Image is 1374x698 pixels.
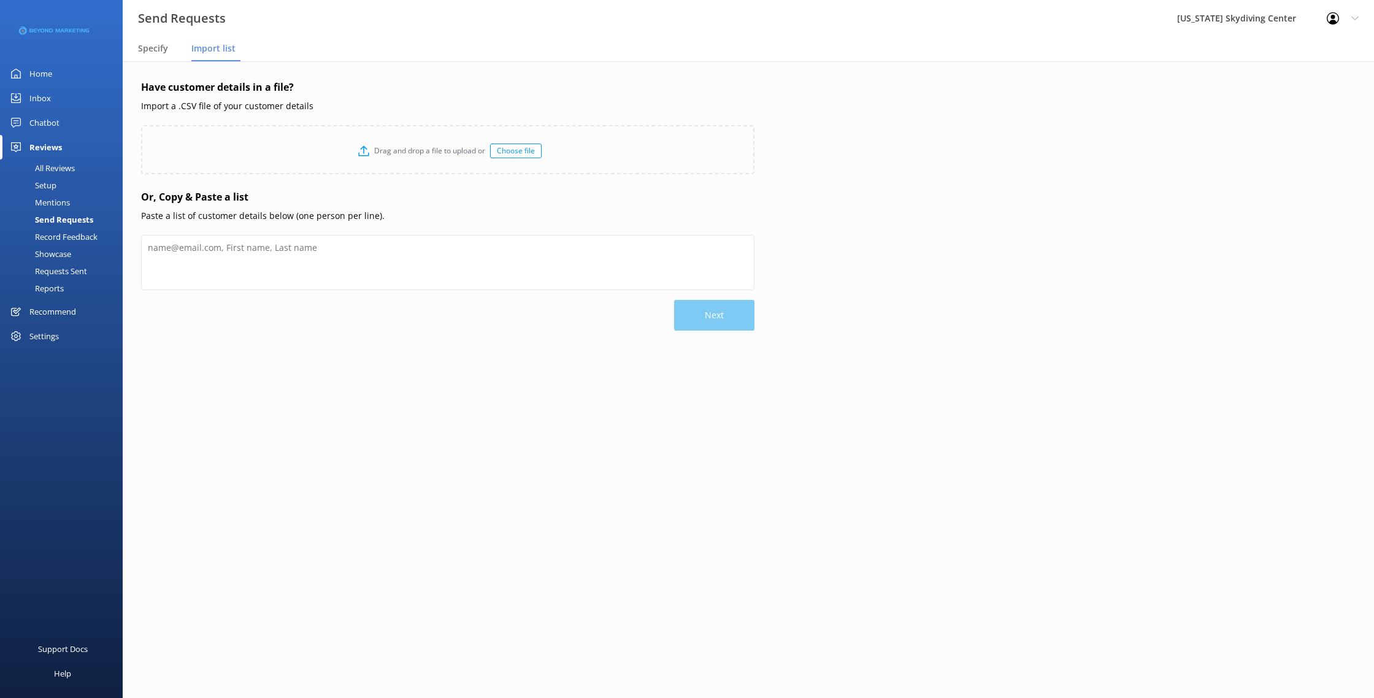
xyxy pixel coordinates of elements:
[369,145,490,156] p: Drag and drop a file to upload or
[141,80,754,96] h4: Have customer details in a file?
[7,228,123,245] a: Record Feedback
[7,159,123,177] a: All Reviews
[7,211,123,228] a: Send Requests
[141,209,754,223] p: Paste a list of customer details below (one person per line).
[18,26,89,36] img: 3-1676954853.png
[7,280,64,297] div: Reports
[141,99,754,113] p: Import a .CSV file of your customer details
[7,263,123,280] a: Requests Sent
[29,110,59,135] div: Chatbot
[490,144,542,158] div: Choose file
[7,194,123,211] a: Mentions
[38,637,88,661] div: Support Docs
[29,324,59,348] div: Settings
[7,177,56,194] div: Setup
[7,211,93,228] div: Send Requests
[7,194,70,211] div: Mentions
[138,42,168,55] span: Specify
[29,86,51,110] div: Inbox
[29,135,62,159] div: Reviews
[7,177,123,194] a: Setup
[7,263,87,280] div: Requests Sent
[29,61,52,86] div: Home
[191,42,236,55] span: Import list
[138,9,226,28] h3: Send Requests
[29,299,76,324] div: Recommend
[7,245,71,263] div: Showcase
[7,159,75,177] div: All Reviews
[7,280,123,297] a: Reports
[7,228,98,245] div: Record Feedback
[54,661,71,686] div: Help
[7,245,123,263] a: Showcase
[141,190,754,205] h4: Or, Copy & Paste a list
